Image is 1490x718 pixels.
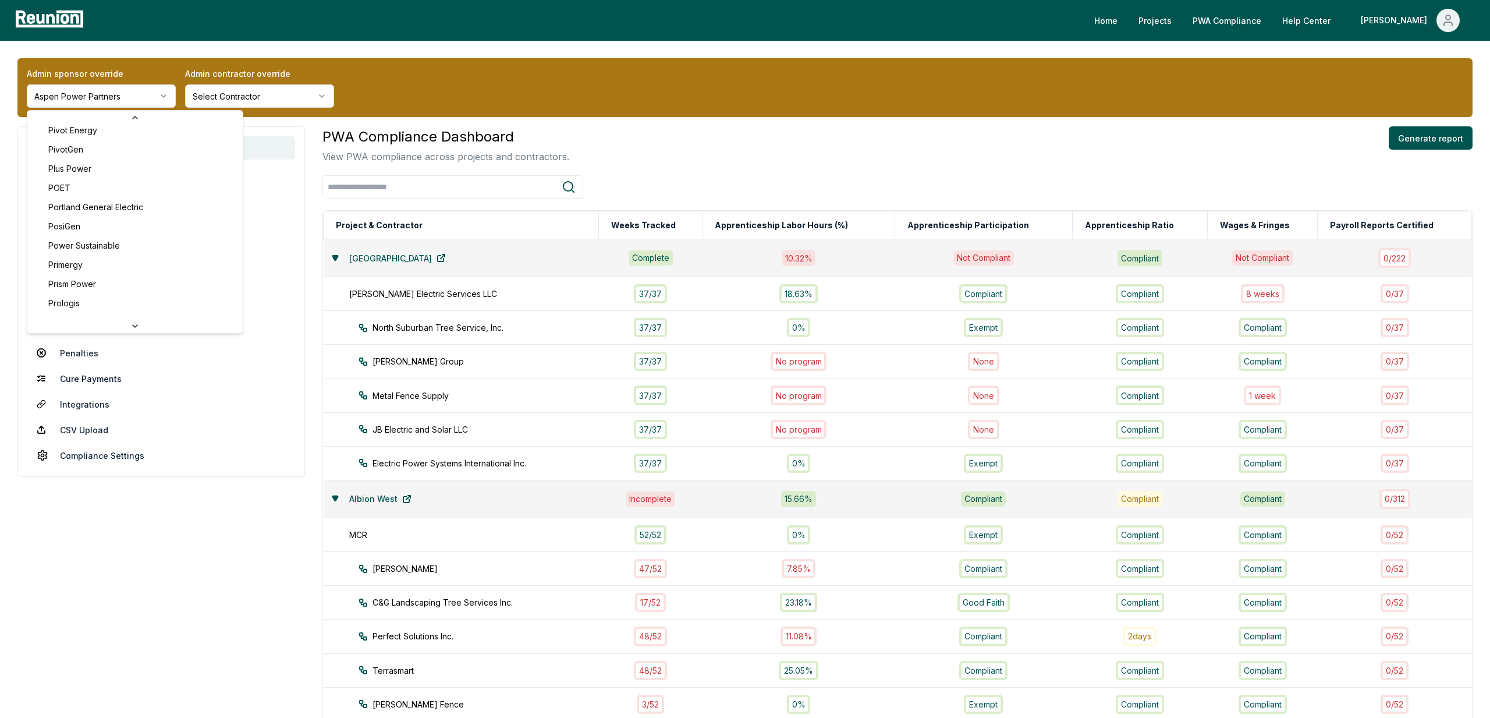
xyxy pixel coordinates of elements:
[48,162,91,175] span: Plus Power
[48,124,97,136] span: Pivot Energy
[48,220,80,232] span: PosiGen
[48,239,120,252] span: Power Sustainable
[48,297,80,309] span: Prologis
[48,316,122,328] span: Pytheus Consulting
[48,259,83,271] span: Primergy
[48,143,83,155] span: PivotGen
[48,278,96,290] span: Prism Power
[48,201,143,213] span: Portland General Electric
[48,182,70,194] span: POET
